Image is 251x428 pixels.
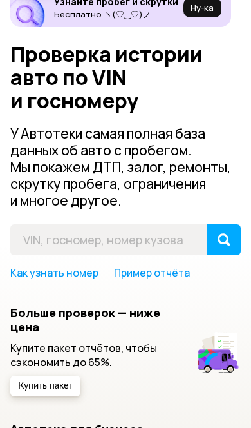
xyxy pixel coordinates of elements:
[10,125,241,209] p: У Автотеки самая полная база данных об авто с пробегом. Мы покажем ДТП, залог, ремонты, скрутку п...
[54,9,178,19] p: Бесплатно ヽ(♡‿♡)ノ
[114,266,190,280] a: Пример отчёта
[10,266,98,280] a: Как узнать номер
[18,382,73,391] span: Купить пакет
[10,306,176,334] h5: Больше проверок — ниже цена
[191,3,214,13] span: Ну‑ка
[10,224,208,255] input: VIN, госномер, номер кузова
[10,341,176,369] p: Купите пакет отчётов, чтобы сэкономить до 65%.
[10,376,80,396] button: Купить пакет
[10,43,241,112] h1: Проверка истории авто по VIN и госномеру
